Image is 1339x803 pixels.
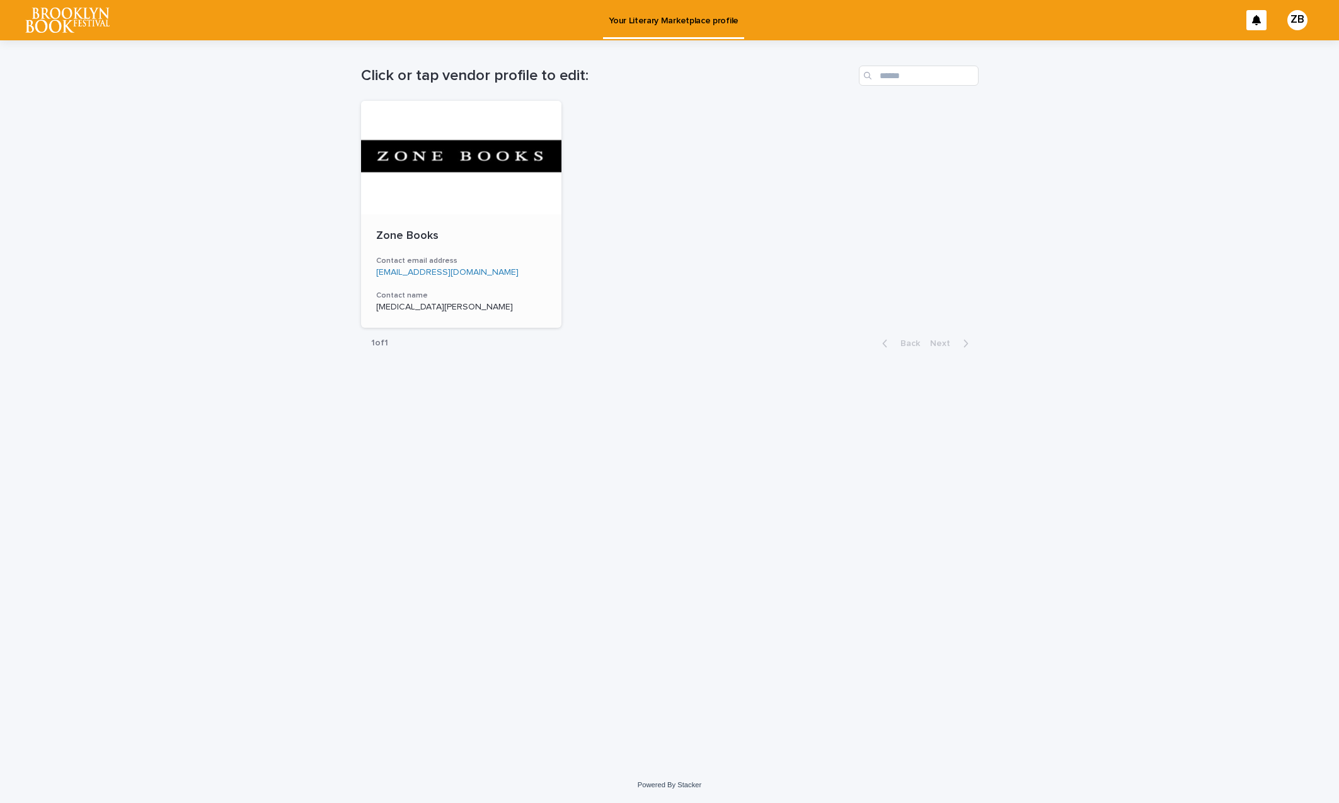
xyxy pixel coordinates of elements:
button: Back [872,338,925,349]
a: [EMAIL_ADDRESS][DOMAIN_NAME] [376,268,519,277]
a: Zone BooksContact email address[EMAIL_ADDRESS][DOMAIN_NAME]Contact name[MEDICAL_DATA][PERSON_NAME] [361,101,562,328]
input: Search [859,66,979,86]
p: 1 of 1 [361,328,398,359]
button: Next [925,338,979,349]
div: ZB [1287,10,1307,30]
h3: Contact email address [376,256,547,266]
h3: Contact name [376,291,547,301]
h1: Click or tap vendor profile to edit: [361,67,854,85]
span: Back [893,339,920,348]
p: [MEDICAL_DATA][PERSON_NAME] [376,302,547,313]
p: Zone Books [376,229,547,243]
a: Powered By Stacker [638,781,701,789]
img: l65f3yHPToSKODuEVUav [25,8,110,33]
span: Next [930,339,958,348]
